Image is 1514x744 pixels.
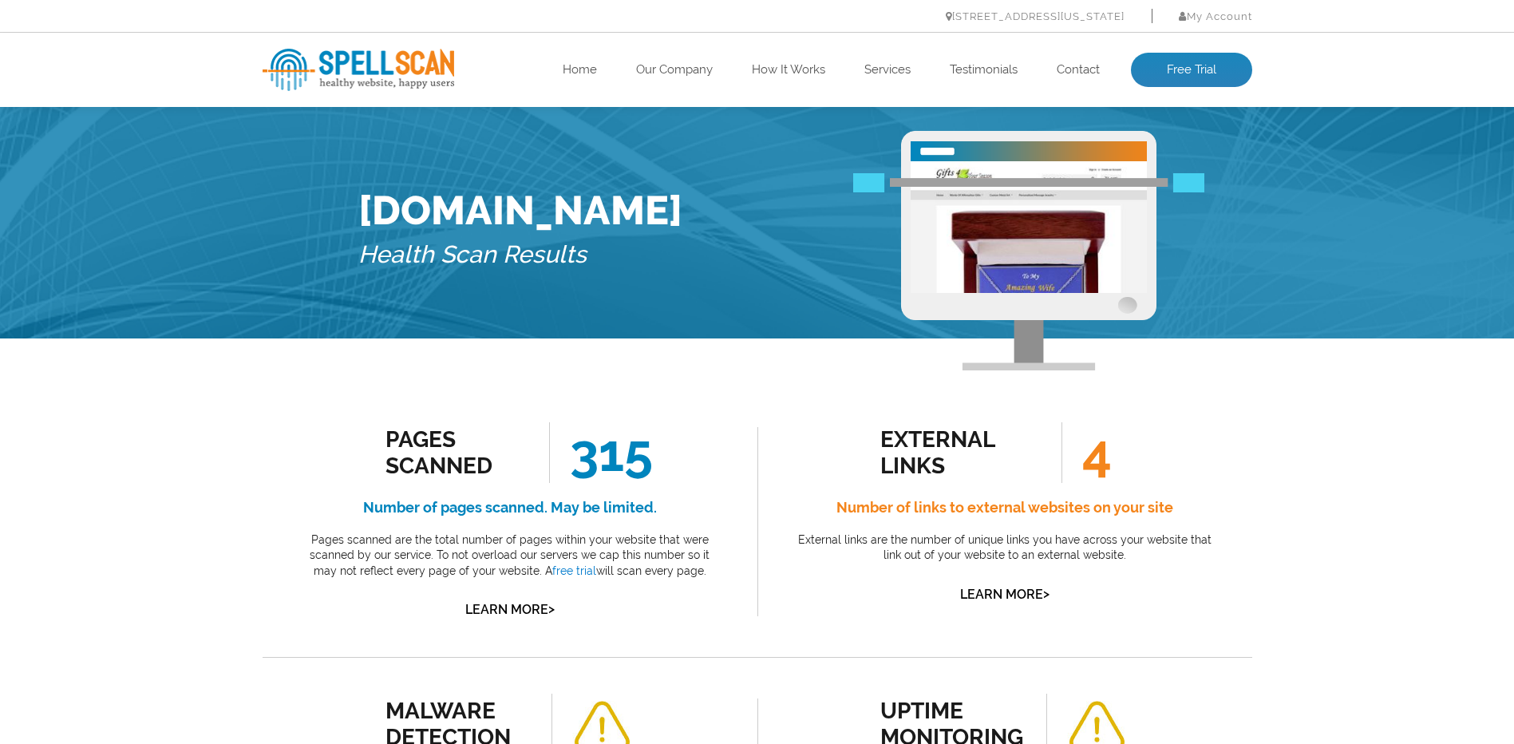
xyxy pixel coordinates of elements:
[465,602,555,617] a: Learn More>
[1061,422,1112,483] span: 4
[793,495,1216,520] h4: Number of links to external websites on your site
[901,131,1156,370] img: Free Webiste Analysis
[1043,583,1050,605] span: >
[549,422,653,483] span: 315
[358,187,682,234] h1: [DOMAIN_NAME]
[880,426,1025,479] div: external links
[960,587,1050,602] a: Learn More>
[358,234,682,276] h5: Health Scan Results
[793,532,1216,564] p: External links are the number of unique links you have across your website that link out of your ...
[911,161,1147,293] img: Free Website Analysis
[552,564,596,577] a: free trial
[853,173,1204,192] img: Free Webiste Analysis
[298,532,721,580] p: Pages scanned are the total number of pages within your website that were scanned by our service....
[548,598,555,620] span: >
[385,426,530,479] div: Pages Scanned
[298,495,721,520] h4: Number of pages scanned. May be limited.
